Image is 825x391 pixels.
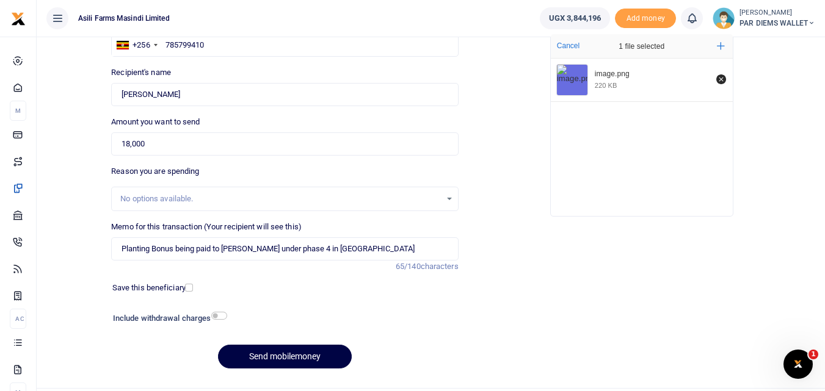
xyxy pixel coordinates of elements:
[809,350,818,359] span: 1
[553,38,583,54] button: Cancel
[421,262,459,271] span: characters
[549,12,601,24] span: UGX 3,844,196
[133,39,150,51] div: +256
[740,8,815,18] small: [PERSON_NAME]
[783,350,813,379] iframe: Intercom live chat
[111,221,302,233] label: Memo for this transaction (Your recipient will see this)
[550,34,733,217] div: File Uploader
[595,70,710,79] div: image.png
[218,345,352,368] button: Send mobilemoney
[111,34,458,57] input: Enter phone number
[120,193,440,205] div: No options available.
[113,314,222,323] h6: Include withdrawal charges
[615,9,676,29] li: Toup your wallet
[713,7,735,29] img: profile-user
[111,132,458,156] input: UGX
[112,34,161,56] div: Uganda: +256
[112,282,186,294] label: Save this beneficiary
[10,101,26,121] li: M
[714,73,728,86] button: Remove file
[111,83,458,106] input: Loading name...
[535,7,615,29] li: Wallet ballance
[111,237,458,260] input: Enter extra information
[713,7,815,29] a: profile-user [PERSON_NAME] PAR DIEMS WALLET
[740,18,815,29] span: PAR DIEMS WALLET
[557,65,587,95] img: image.png
[712,37,730,55] button: Add more files
[10,309,26,329] li: Ac
[73,13,175,24] span: Asili Farms Masindi Limited
[396,262,421,271] span: 65/140
[590,34,694,59] div: 1 file selected
[595,81,617,90] div: 220 KB
[111,116,200,128] label: Amount you want to send
[615,9,676,29] span: Add money
[540,7,610,29] a: UGX 3,844,196
[111,66,171,79] label: Recipient's name
[615,13,676,22] a: Add money
[111,165,199,178] label: Reason you are spending
[11,12,26,26] img: logo-small
[11,13,26,23] a: logo-small logo-large logo-large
